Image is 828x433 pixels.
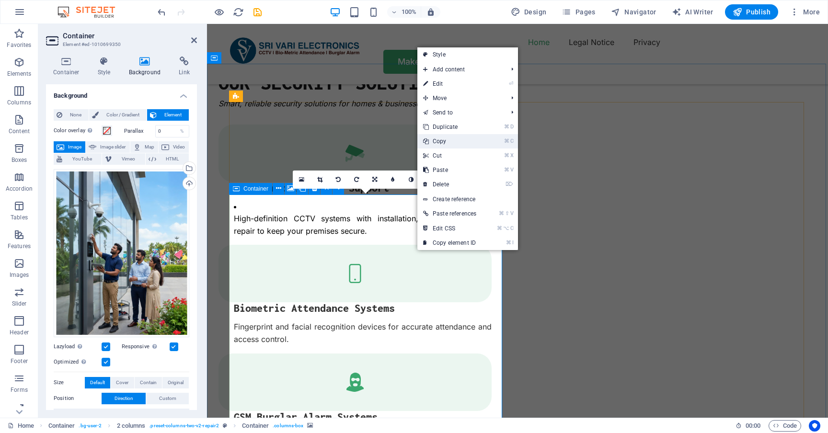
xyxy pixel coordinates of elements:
h4: Background [46,84,197,102]
a: ⌘DDuplicate [417,120,482,134]
button: Default [85,377,110,388]
nav: breadcrumb [48,420,313,432]
i: Reload page [233,7,244,18]
i: V [510,167,513,173]
h4: Link [172,57,197,77]
a: ⌘⌥CEdit CSS [417,221,482,236]
div: % [175,125,189,137]
i: ⏎ [509,80,513,87]
span: : [752,422,754,429]
i: This element is a customizable preset [223,423,227,428]
p: Slider [12,300,27,308]
a: Click to cancel selection. Double-click to open Pages [8,420,34,432]
button: Video [159,141,189,153]
span: Image [67,141,82,153]
i: On resize automatically adjust zoom level to fit chosen device. [426,8,435,16]
a: Crop mode [311,171,329,189]
div: Design (Ctrl+Alt+Y) [507,4,551,20]
p: Forms [11,386,28,394]
a: ⌘XCut [417,148,482,163]
span: Code [773,420,797,432]
span: Pages [562,7,595,17]
label: Lazyload [54,341,102,353]
span: Click to select. Double-click to edit [117,420,146,432]
button: HTML [146,153,189,165]
i: I [512,239,513,246]
p: Elements [7,70,32,78]
i: C [510,138,513,144]
button: Publish [725,4,778,20]
button: Original [162,377,189,388]
button: undo [156,6,167,18]
p: Images [10,271,29,279]
span: Color / Gradient [102,109,144,121]
button: Vimeo [102,153,145,165]
p: Tables [11,214,28,221]
span: Map [144,141,155,153]
button: None [54,109,89,121]
p: Accordion [6,185,33,193]
a: ⌘ICopy element ID [417,236,482,250]
span: Container [243,186,268,192]
span: Add content [417,62,504,77]
button: Custom [146,393,189,404]
i: ⌘ [497,225,502,231]
label: Color overlay [54,125,102,137]
a: ⏎Edit [417,77,482,91]
i: ⌦ [506,181,513,187]
a: Send to [417,105,504,120]
button: Code [769,420,801,432]
button: YouTube [54,153,102,165]
h3: Element #ed-1010699350 [63,40,178,49]
h4: Style [91,57,122,77]
span: 00 00 [746,420,760,432]
a: Select files from the file manager, stock photos, or upload file(s) [293,171,311,189]
p: Header [10,329,29,336]
label: Position [54,393,102,404]
h6: 100% [402,6,417,18]
span: HTML [159,153,186,165]
i: V [510,210,513,216]
button: Navigator [607,4,660,20]
button: Direction [102,393,146,404]
button: Image slider [86,141,129,153]
span: Publish [733,7,770,17]
p: Columns [7,99,31,106]
p: Features [8,242,31,250]
span: None [65,109,86,121]
span: YouTube [65,153,99,165]
a: ⌘⇧VPaste references [417,206,482,221]
span: Video [172,141,186,153]
span: Cover [116,377,128,388]
button: save [252,6,263,18]
img: Editor Logo [55,6,127,18]
span: Move [417,91,504,105]
a: Rotate left 90° [329,171,347,189]
span: Direction [115,393,133,404]
a: Blur [384,171,402,189]
i: ⌘ [504,152,509,159]
button: AI Writer [668,4,717,20]
label: Parallax [124,128,155,134]
button: Contain [135,377,162,388]
span: Image slider [99,141,126,153]
a: Style [417,47,518,62]
i: ⌘ [504,138,509,144]
button: reload [232,6,244,18]
h6: Session time [736,420,761,432]
i: This element contains a background [307,423,313,428]
i: ⌘ [504,167,509,173]
span: Vimeo [115,153,142,165]
a: Rotate right 90° [347,171,366,189]
button: Usercentrics [809,420,820,432]
span: Navigator [611,7,656,17]
button: More [786,4,824,20]
label: Size [54,377,85,388]
span: . preset-columns-two-v2-repair2 [149,420,219,432]
p: Content [9,127,30,135]
i: ⌘ [504,124,509,130]
button: Image [54,141,85,153]
p: Favorites [7,41,31,49]
button: Map [130,141,158,153]
a: Greyscale [402,171,420,189]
